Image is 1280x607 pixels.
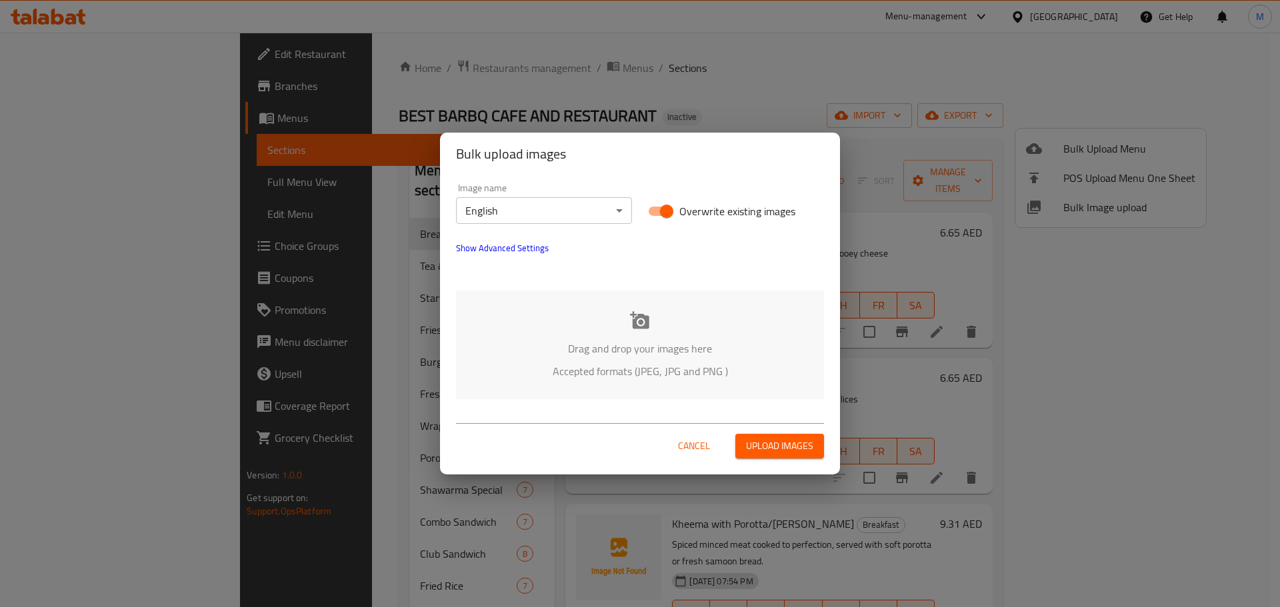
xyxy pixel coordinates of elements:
span: Cancel [678,438,710,454]
div: English [456,197,632,224]
button: show more [448,232,557,264]
button: Cancel [673,434,715,458]
span: Show Advanced Settings [456,240,549,256]
span: Upload images [746,438,813,454]
p: Accepted formats (JPEG, JPG and PNG ) [476,363,804,379]
button: Upload images [735,434,824,458]
p: Drag and drop your images here [476,340,804,356]
span: Overwrite existing images [679,203,795,219]
h2: Bulk upload images [456,143,824,165]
